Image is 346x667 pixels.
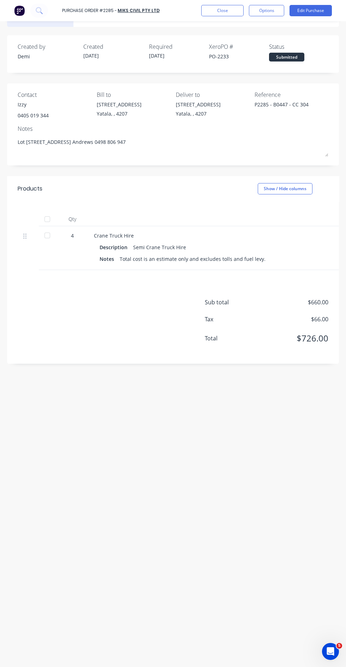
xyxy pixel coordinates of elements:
button: Close [201,5,244,16]
iframe: Intercom live chat [322,643,339,660]
img: Factory [14,5,25,16]
textarea: Lot [STREET_ADDRESS] Andrews 0498 806 947 [18,135,328,157]
span: Sub total [205,298,258,306]
div: Xero PO # [209,42,269,51]
div: Total cost is an estimate only and excludes tolls and fuel levy. [120,254,266,264]
div: Description [100,242,133,252]
div: Submitted [269,53,304,62]
div: Purchase Order #2285 - [62,7,117,14]
button: Show / Hide columns [258,183,312,194]
div: [STREET_ADDRESS] [97,101,142,108]
span: $66.00 [258,315,328,323]
div: Required [149,42,209,51]
span: 5 [336,643,342,649]
span: Tax [205,315,258,323]
span: Total [205,334,258,343]
div: 0405 019 344 [18,112,49,119]
div: Bill to [97,90,171,99]
a: MIKS CIVIL PTY LTD [118,7,160,13]
div: Products [18,185,42,193]
span: $726.00 [258,332,328,345]
div: 4 [62,232,83,239]
div: Izzy [18,101,49,108]
div: Notes [18,124,328,133]
textarea: P2285 - B0447 - CC 304 [255,101,325,117]
div: Status [269,42,329,51]
span: $660.00 [258,298,328,306]
div: Yatala, , 4207 [176,110,221,117]
div: Demi [18,53,78,60]
div: [STREET_ADDRESS] [176,101,221,108]
div: PO-2233 [209,53,269,60]
div: Contact [18,90,91,99]
div: Semi Crane Truck Hire [133,242,186,252]
div: Created by [18,42,78,51]
div: Qty [56,212,88,226]
div: Created [83,42,143,51]
div: Yatala, , 4207 [97,110,142,117]
button: Options [249,5,284,16]
div: Deliver to [176,90,250,99]
div: Notes [100,254,120,264]
button: Edit Purchase [290,5,332,16]
div: Reference [255,90,328,99]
